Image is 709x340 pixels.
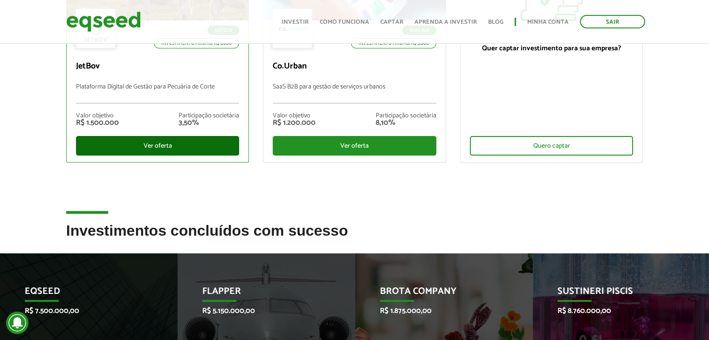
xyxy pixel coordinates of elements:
[179,113,239,119] div: Participação societária
[273,83,436,103] p: SaaS B2B para gestão de serviços urbanos
[414,19,477,25] a: Aprenda a investir
[202,286,317,302] p: Flapper
[320,19,369,25] a: Como funciona
[527,19,569,25] a: Minha conta
[179,119,239,127] div: 3,50%
[66,9,141,34] img: EqSeed
[66,223,643,253] h2: Investimentos concluídos com sucesso
[76,119,119,127] div: R$ 1.500.000
[273,113,316,119] div: Valor objetivo
[470,136,633,156] div: Quero captar
[380,306,495,315] p: R$ 1.875.000,00
[273,119,316,127] div: R$ 1.200.000
[273,61,436,72] p: Co.Urban
[202,306,317,315] p: R$ 5.150.000,00
[273,136,436,156] div: Ver oferta
[376,113,436,119] div: Participação societária
[282,19,309,25] a: Investir
[76,83,240,103] p: Plataforma Digital de Gestão para Pecuária de Corte
[380,19,403,25] a: Captar
[580,15,645,28] a: Sair
[76,136,240,156] div: Ver oferta
[488,19,503,25] a: Blog
[380,286,495,302] p: Brota Company
[76,61,240,72] p: JetBov
[25,286,139,302] p: EqSeed
[558,306,672,315] p: R$ 8.760.000,00
[376,119,436,127] div: 8,10%
[470,44,633,53] p: Quer captar investimento para sua empresa?
[25,306,139,315] p: R$ 7.500.000,00
[76,113,119,119] div: Valor objetivo
[558,286,672,302] p: Sustineri Piscis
